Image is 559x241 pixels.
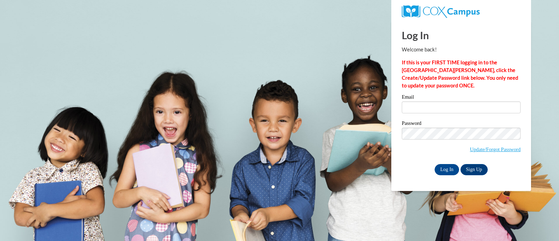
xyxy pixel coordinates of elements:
[402,8,480,14] a: COX Campus
[460,164,488,175] a: Sign Up
[402,59,518,88] strong: If this is your FIRST TIME logging in to the [GEOGRAPHIC_DATA][PERSON_NAME], click the Create/Upd...
[402,94,521,101] label: Email
[402,46,521,54] p: Welcome back!
[402,5,480,18] img: COX Campus
[402,28,521,42] h1: Log In
[470,147,521,152] a: Update/Forgot Password
[435,164,459,175] input: Log In
[402,121,521,128] label: Password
